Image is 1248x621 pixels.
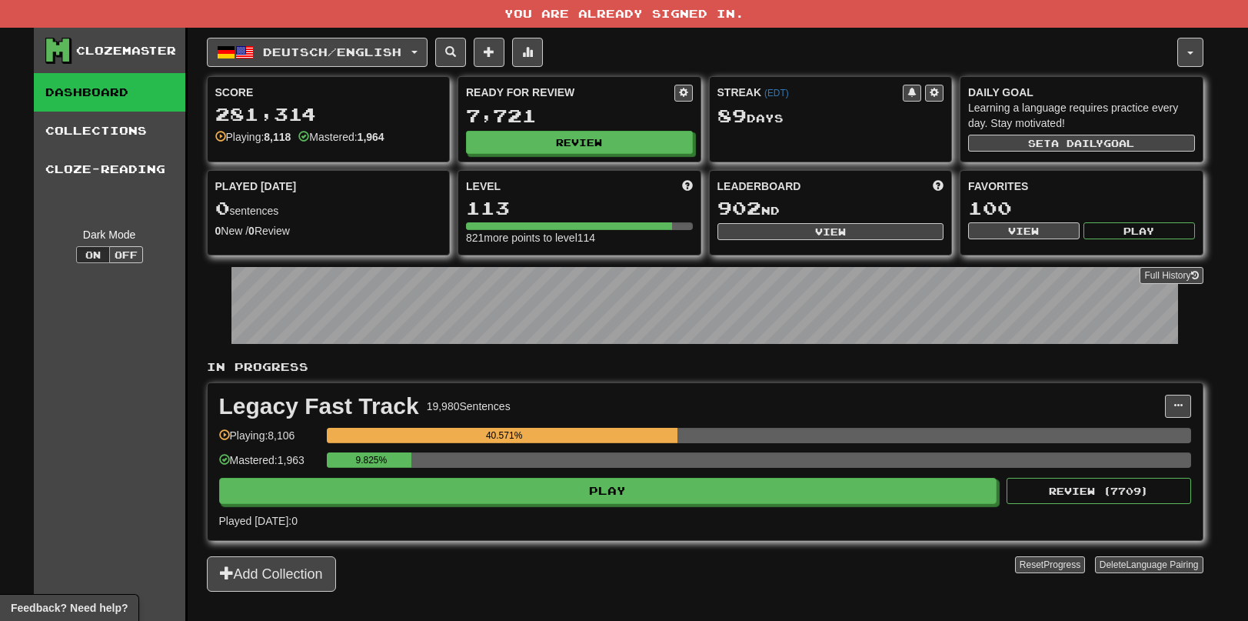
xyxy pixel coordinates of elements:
div: Daily Goal [968,85,1195,100]
a: Dashboard [34,73,185,112]
span: Leaderboard [717,179,801,194]
div: Day s [717,106,944,126]
div: sentences [215,199,442,219]
span: 89 [717,105,747,126]
span: 902 [717,197,761,219]
button: Review (7709) [1007,478,1191,504]
a: Collections [34,112,185,150]
button: More stats [512,38,543,67]
strong: 1,964 [358,131,384,143]
span: Played [DATE] [215,179,297,194]
button: View [717,223,944,240]
button: Add Collection [207,556,336,592]
button: ResetProgress [1015,556,1085,573]
a: Cloze-Reading [34,150,185,189]
div: Playing: 8,106 [219,428,319,453]
strong: 0 [215,225,221,237]
a: Full History [1140,267,1203,284]
div: nd [717,199,944,219]
span: Score more points to level up [682,179,693,194]
button: Play [1083,222,1195,239]
button: View [968,222,1080,239]
strong: 8,118 [264,131,291,143]
span: Open feedback widget [11,600,128,616]
div: New / Review [215,223,442,239]
button: Search sentences [435,38,466,67]
div: Streak [717,85,904,100]
div: 19,980 Sentences [427,399,511,414]
div: 40.571% [331,428,677,443]
div: Favorites [968,179,1195,194]
span: Level [466,179,501,194]
a: (EDT) [764,88,789,98]
span: 0 [215,197,230,219]
button: Add sentence to collection [474,38,504,67]
strong: 0 [248,225,255,237]
button: Off [109,246,143,263]
div: 113 [466,199,693,218]
p: In Progress [207,359,1203,375]
span: Language Pairing [1126,559,1198,570]
button: On [76,246,110,263]
div: Mastered: [298,129,384,145]
button: Review [466,131,693,154]
div: 821 more points to level 114 [466,230,693,245]
span: This week in points, UTC [933,179,943,194]
div: 9.825% [331,452,411,468]
button: Play [219,478,997,504]
button: DeleteLanguage Pairing [1095,556,1203,573]
span: Deutsch / English [263,45,401,58]
div: Clozemaster [76,43,176,58]
div: Learning a language requires practice every day. Stay motivated! [968,100,1195,131]
button: Deutsch/English [207,38,428,67]
div: 281,314 [215,105,442,124]
span: Progress [1043,559,1080,570]
div: 7,721 [466,106,693,125]
span: a daily [1051,138,1103,149]
div: Legacy Fast Track [219,395,419,418]
div: 100 [968,199,1195,218]
div: Ready for Review [466,85,674,100]
div: Playing: [215,129,291,145]
span: Played [DATE]: 0 [219,515,298,527]
button: Seta dailygoal [968,135,1195,152]
div: Mastered: 1,963 [219,452,319,478]
div: Score [215,85,442,100]
div: Dark Mode [45,227,174,242]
